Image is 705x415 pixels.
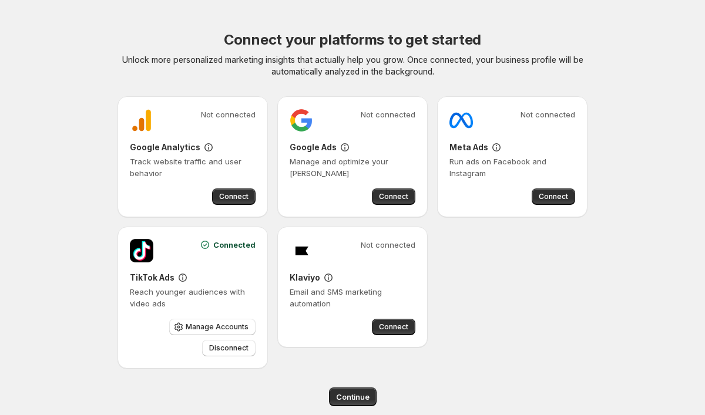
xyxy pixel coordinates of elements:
[209,343,249,353] span: Disconnect
[532,188,575,205] button: Connect
[201,109,256,120] span: Not connected
[169,319,256,335] button: Manage Accounts
[336,391,370,403] span: Continue
[202,340,256,356] button: Disconnect
[213,239,256,251] span: Connected
[361,239,415,251] span: Not connected
[117,54,587,77] p: Unlock more personalized marketing insights that actually help you grow. Once connected, your bus...
[372,188,415,205] button: Connect
[449,109,473,132] img: Meta Ads logo
[130,272,174,284] h3: TikTok Ads
[224,31,482,49] h2: Connect your platforms to get started
[130,239,153,262] img: TikTok Ads logo
[290,141,337,153] h3: Google Ads
[219,192,249,201] span: Connect
[329,387,377,406] button: Continue
[379,192,408,201] span: Connect
[539,192,568,201] span: Connect
[130,286,256,309] p: Reach younger audiences with video ads
[290,286,415,309] p: Email and SMS marketing automation
[521,109,575,120] span: Not connected
[379,322,408,332] span: Connect
[361,109,415,120] span: Not connected
[290,109,313,132] img: Google Ads logo
[449,156,575,179] p: Run ads on Facebook and Instagram
[130,156,256,179] p: Track website traffic and user behavior
[130,109,153,132] img: Google Analytics logo
[290,239,313,262] img: Klaviyo logo
[186,322,249,332] span: Manage Accounts
[212,188,256,205] button: Connect
[130,141,200,153] h3: Google Analytics
[449,141,488,153] h3: Meta Ads
[290,156,415,179] p: Manage and optimize your [PERSON_NAME]
[290,272,320,284] h3: Klaviyo
[372,319,415,335] button: Connect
